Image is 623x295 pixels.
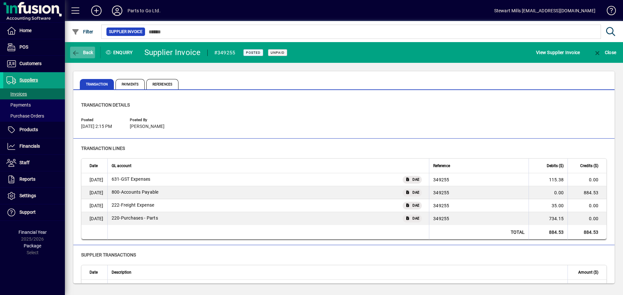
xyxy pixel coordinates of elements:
[19,176,35,182] span: Reports
[3,171,65,187] a: Reports
[80,79,114,89] span: Transaction
[19,127,38,132] span: Products
[90,162,98,169] span: Date
[112,269,131,276] span: Description
[90,269,98,276] span: Date
[19,44,28,50] span: POS
[214,48,236,58] div: #349255
[3,155,65,171] a: Staff
[271,51,285,55] span: Unpaid
[568,199,606,212] td: 0.00
[3,39,65,55] a: POS
[429,199,529,212] td: 349255
[529,212,568,225] td: 734.15
[81,186,107,199] td: [DATE]
[81,146,125,151] span: Transaction lines
[412,215,419,222] span: DAE
[3,56,65,72] a: Customers
[19,77,38,83] span: Suppliers
[412,189,419,196] span: DAE
[81,212,107,225] td: [DATE]
[529,225,568,240] td: 884.53
[412,202,419,209] span: DAE
[3,204,65,221] a: Support
[529,173,568,186] td: 115.38
[72,50,93,55] span: Back
[81,199,107,212] td: [DATE]
[429,212,529,225] td: 349255
[81,118,120,122] span: Posted
[18,230,47,235] span: Financial Year
[112,202,154,208] span: Freight Expense
[536,47,580,58] span: View Supplier Invoice
[587,47,623,58] app-page-header-button: Close enquiry
[19,61,42,66] span: Customers
[81,173,107,186] td: [DATE]
[568,225,606,240] td: 884.53
[429,225,529,240] td: Total
[146,79,178,89] span: References
[72,29,93,34] span: Filter
[529,199,568,212] td: 35.00
[65,47,101,58] app-page-header-button: Back
[429,186,529,199] td: 349255
[580,162,598,169] span: Credits ($)
[19,28,31,33] span: Home
[412,176,419,183] span: DAE
[592,47,618,58] button: Close
[112,215,158,221] span: Purchases - Parts
[3,110,65,121] a: Purchase Orders
[19,160,30,165] span: Staff
[433,162,450,169] span: Reference
[112,189,159,195] span: Accounts Payable
[24,243,41,248] span: Package
[107,280,568,293] td: Invoice #349255
[3,23,65,39] a: Home
[3,122,65,138] a: Products
[19,193,36,198] span: Settings
[107,5,128,17] button: Profile
[101,47,140,58] div: Enquiry
[578,269,598,276] span: Amount ($)
[19,210,36,215] span: Support
[534,47,581,58] button: View Supplier Invoice
[6,113,44,119] span: Purchase Orders
[568,212,606,225] td: 0.00
[429,173,529,186] td: 349255
[3,138,65,154] a: Financials
[568,173,606,186] td: 0.00
[144,47,201,58] div: Supplier Invoice
[568,280,606,293] td: 884.53
[109,28,142,35] span: Supplier Invoice
[86,5,107,17] button: Add
[81,102,130,108] span: Transaction details
[568,186,606,199] td: 884.53
[116,79,145,89] span: Payments
[6,102,31,108] span: Payments
[6,91,27,96] span: Invoices
[494,6,595,16] div: Stewart Mills [EMAIL_ADDRESS][DOMAIN_NAME]
[3,88,65,99] a: Invoices
[81,124,112,129] span: [DATE] 2:15 PM
[70,26,95,38] button: Filter
[128,6,161,16] div: Parts to Go Ltd.
[602,1,615,22] a: Knowledge Base
[130,124,165,129] span: [PERSON_NAME]
[130,118,169,122] span: Posted by
[3,99,65,110] a: Payments
[70,47,95,58] button: Back
[19,143,40,149] span: Financials
[547,162,564,169] span: Debits ($)
[112,176,151,182] span: GST Expenses
[593,50,616,55] span: Close
[81,280,107,293] td: [DATE]
[529,186,568,199] td: 0.00
[81,252,136,257] span: supplier transactions
[3,188,65,204] a: Settings
[112,162,131,169] span: GL account
[246,51,261,55] span: Posted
